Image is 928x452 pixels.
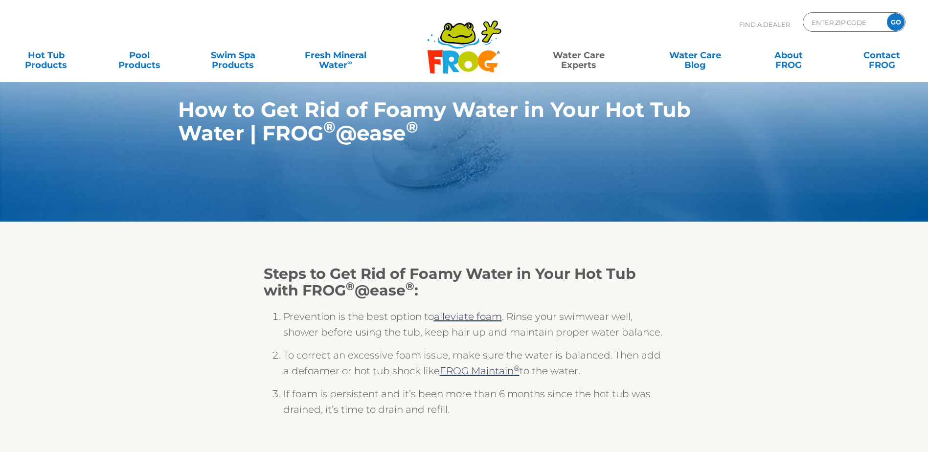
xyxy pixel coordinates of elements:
[264,265,636,299] strong: Steps to Get Rid of Foamy Water in Your Hot Tub with FROG @ease :
[283,386,665,425] li: If foam is persistent and it’s been more than 6 months since the hot tub was drained, it’s time t...
[178,98,705,145] h1: How to Get Rid of Foamy Water in Your Hot Tub Water | FROG @ease
[197,45,270,65] a: Swim SpaProducts
[406,279,414,293] sup: ®
[346,279,355,293] sup: ®
[811,15,877,29] input: Zip Code Form
[752,45,825,65] a: AboutFROG
[103,45,176,65] a: PoolProducts
[10,45,83,65] a: Hot TubProducts
[887,13,905,31] input: GO
[434,311,502,322] a: alleviate foam
[323,118,336,136] sup: ®
[290,45,381,65] a: Fresh MineralWater∞
[347,58,352,66] sup: ∞
[520,45,638,65] a: Water CareExperts
[406,118,418,136] sup: ®
[440,365,520,377] a: FROG Maintain®
[283,309,665,347] li: Prevention is the best option to . Rinse your swimwear well, shower before using the tub, keep ha...
[283,347,665,386] li: To correct an excessive foam issue, make sure the water is balanced. Then add a defoamer or hot t...
[739,12,790,37] p: Find A Dealer
[845,45,918,65] a: ContactFROG
[658,45,731,65] a: Water CareBlog
[514,363,520,373] sup: ®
